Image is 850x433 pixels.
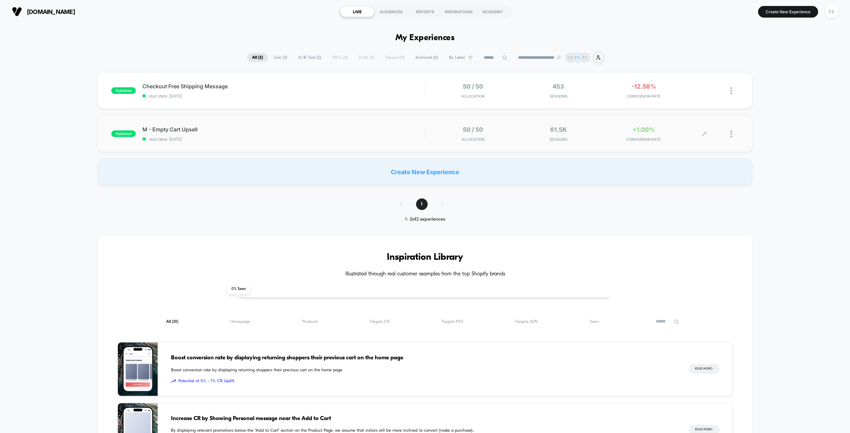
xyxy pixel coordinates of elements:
span: 50 / 50 [463,83,483,90]
span: Allocation [462,137,484,142]
div: 1 - 2 of 2 experiences [393,217,457,222]
span: Boost conversion rate by displaying returning shoppers their previous cart on the home page [171,367,675,374]
span: All [166,319,178,324]
span: 61.5k [550,126,567,133]
div: REPORTS [408,6,442,17]
div: AUDIENCES [374,6,408,17]
button: Read More> [689,364,720,374]
span: +1.00% [633,126,655,133]
span: Allocation [462,94,484,99]
span: -12.58% [632,83,656,90]
span: Checkout Free Shipping Message [142,83,425,90]
button: Create New Experience [758,6,818,18]
span: A/B Test ( 2 ) [293,53,326,62]
span: start date: [DATE] [142,94,425,99]
h4: Illustrated through real customer examples from the top Shopify brands [118,271,732,277]
span: 0 % Seen [227,284,250,294]
span: ( 31 ) [172,320,178,324]
span: start date: [DATE] [142,137,425,142]
span: Targets PSV [441,319,463,324]
span: Increase CR by Showing Personal message near the Add to Cart [171,414,675,423]
span: Sessions [517,94,599,99]
span: 1 [416,198,428,210]
button: [DOMAIN_NAME] [10,6,77,17]
span: Products [302,319,318,324]
div: INSPIRATIONS [442,6,476,17]
img: close [730,130,732,137]
span: Sessions [517,137,599,142]
p: CS [567,55,573,60]
div: FS [825,5,838,18]
span: published [111,87,136,94]
span: CONVERSION RATE [603,94,685,99]
span: By Label [449,55,465,60]
span: [DOMAIN_NAME] [27,8,75,15]
span: Live ( 2 ) [269,53,292,62]
span: 453 [552,83,564,90]
img: Boost conversion rate by displaying returning shoppers their previous cart on the home page [118,342,158,396]
div: Create New Experience [98,159,752,185]
span: Potential of 5% - 7% CR Uplift. [171,378,675,385]
h1: My Experiences [395,33,455,43]
p: FS [575,55,580,60]
div: ACADEMY [476,6,510,17]
h3: Inspiration Library [118,252,732,263]
span: Boost conversion rate by displaying returning shoppers their previous cart on the home page [171,354,675,362]
span: Archived ( 6 ) [410,53,443,62]
span: Seen [590,319,599,324]
div: LIVE [340,6,374,17]
span: 50 / 50 [463,126,483,133]
span: Homepage [230,319,250,324]
span: M - Empty Cart Upsell [142,126,425,133]
span: CONVERSION RATE [603,137,685,142]
img: Visually logo [12,7,22,17]
span: Targets CR [370,319,390,324]
span: published [111,130,136,137]
button: FS [823,5,840,19]
img: end [557,55,561,59]
span: All ( 2 ) [247,53,268,62]
p: FS [582,55,587,60]
span: Targets AOV [515,319,538,324]
img: close [730,87,732,94]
